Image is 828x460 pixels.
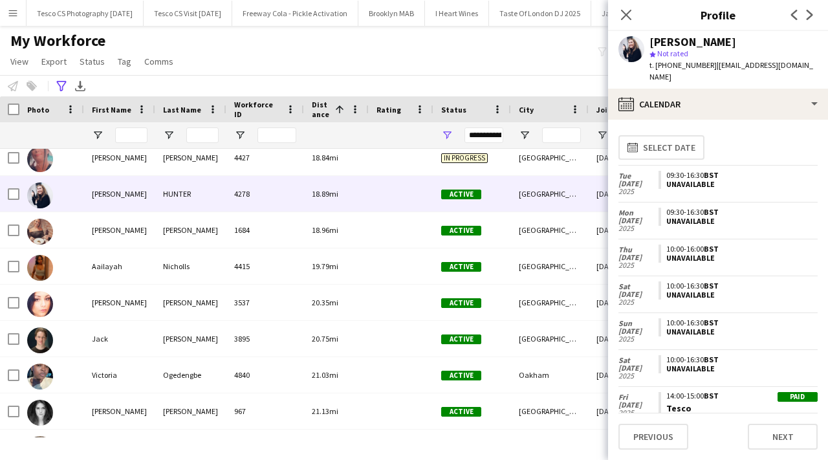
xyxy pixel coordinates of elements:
[666,364,812,373] div: Unavailable
[704,244,719,254] span: BST
[113,53,136,70] a: Tag
[666,402,692,414] a: Tesco
[441,298,481,308] span: Active
[511,212,589,248] div: [GEOGRAPHIC_DATA]
[748,424,818,450] button: Next
[589,285,666,320] div: [DATE]
[139,53,179,70] a: Comms
[441,371,481,380] span: Active
[92,129,103,141] button: Open Filter Menu
[27,364,53,389] img: Victoria Ogedengbe
[618,246,659,254] span: Thu
[36,53,72,70] a: Export
[312,406,338,416] span: 21.13mi
[649,60,717,70] span: t. [PHONE_NUMBER]
[542,127,581,143] input: City Filter Input
[425,1,489,26] button: I Heart Wines
[666,254,812,263] div: Unavailable
[441,153,488,163] span: In progress
[84,393,155,429] div: [PERSON_NAME]
[234,129,246,141] button: Open Filter Menu
[155,176,226,212] div: HUNTER
[666,327,812,336] div: Unavailable
[312,100,330,119] span: Distance
[618,283,659,290] span: Sat
[155,393,226,429] div: [PERSON_NAME]
[84,140,155,175] div: [PERSON_NAME]
[618,424,688,450] button: Previous
[589,248,666,284] div: [DATE]
[232,1,358,26] button: Freeway Cola - Pickle Activation
[519,105,534,115] span: City
[92,105,131,115] span: First Name
[84,321,155,356] div: Jack
[27,255,53,281] img: Aailayah Nicholls
[163,129,175,141] button: Open Filter Menu
[27,327,53,353] img: Jack Andrews
[54,78,69,94] app-action-btn: Advanced filters
[591,1,675,26] button: Jam Van Tour 2025
[519,129,530,141] button: Open Filter Menu
[618,356,659,364] span: Sat
[657,49,688,58] span: Not rated
[155,140,226,175] div: [PERSON_NAME]
[618,225,659,232] span: 2025
[618,409,659,417] span: 2025
[618,217,659,225] span: [DATE]
[155,248,226,284] div: Nicholls
[312,261,338,271] span: 19.79mi
[226,212,304,248] div: 1684
[596,105,622,115] span: Joined
[704,391,719,400] span: BST
[608,89,828,120] div: Calendar
[358,1,425,26] button: Brooklyn MAB
[41,56,67,67] span: Export
[589,140,666,175] div: [DATE]
[596,129,608,141] button: Open Filter Menu
[511,176,589,212] div: [GEOGRAPHIC_DATA]
[234,100,281,119] span: Workforce ID
[618,372,659,380] span: 2025
[10,56,28,67] span: View
[27,291,53,317] img: Laura Jenkins
[257,127,296,143] input: Workforce ID Filter Input
[589,212,666,248] div: [DATE]
[144,1,232,26] button: Tesco CS Visit [DATE]
[226,248,304,284] div: 4415
[72,78,88,94] app-action-btn: Export XLSX
[441,190,481,199] span: Active
[441,262,481,272] span: Active
[618,320,659,327] span: Sun
[666,180,812,189] div: Unavailable
[618,172,659,180] span: Tue
[74,53,110,70] a: Status
[10,31,105,50] span: My Workforce
[155,357,226,393] div: Ogedengbe
[704,281,719,290] span: BST
[27,400,53,426] img: Becki Lloyd
[666,392,818,400] div: 14:00-15:00
[649,60,813,82] span: | [EMAIL_ADDRESS][DOMAIN_NAME]
[659,245,818,263] app-crew-unavailable-period: 10:00-16:00
[618,393,659,401] span: Fri
[659,171,818,189] app-crew-unavailable-period: 09:30-16:30
[441,105,466,115] span: Status
[618,261,659,269] span: 2025
[489,1,591,26] button: Taste Of London DJ 2025
[511,321,589,356] div: [GEOGRAPHIC_DATA]
[312,298,338,307] span: 20.35mi
[441,226,481,235] span: Active
[84,212,155,248] div: [PERSON_NAME]
[312,370,338,380] span: 21.03mi
[163,105,201,115] span: Last Name
[704,207,719,217] span: BST
[666,217,812,226] div: Unavailable
[704,170,719,180] span: BST
[511,140,589,175] div: [GEOGRAPHIC_DATA]
[226,285,304,320] div: 3537
[704,355,719,364] span: BST
[27,105,49,115] span: Photo
[441,407,481,417] span: Active
[118,56,131,67] span: Tag
[618,254,659,261] span: [DATE]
